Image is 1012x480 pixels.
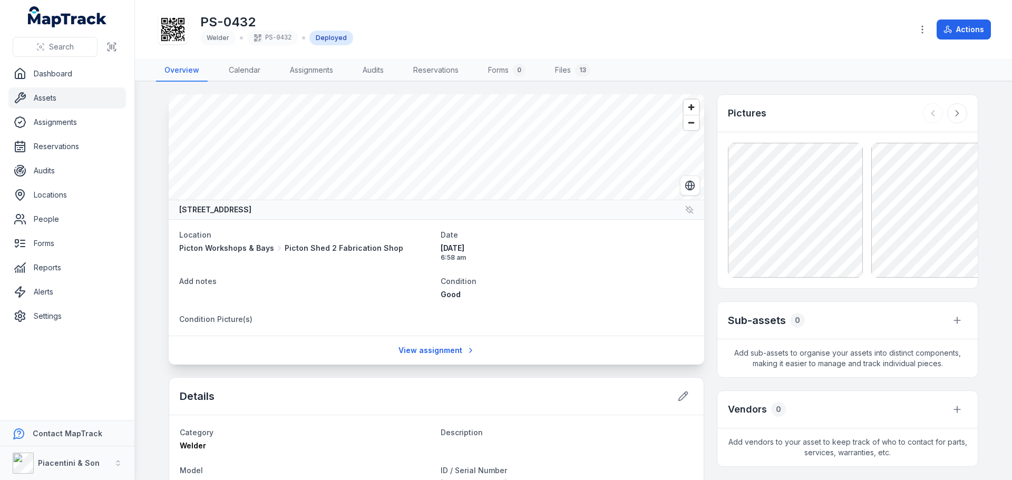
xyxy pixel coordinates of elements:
div: 13 [575,64,590,76]
div: Deployed [309,31,353,45]
button: Search [13,37,98,57]
a: View assignment [392,340,482,360]
div: PS-0432 [247,31,298,45]
span: Picton Workshops & Bays [179,243,274,253]
a: Locations [8,184,126,205]
a: Reports [8,257,126,278]
div: 0 [790,313,805,328]
span: Picton Shed 2 Fabrication Shop [285,243,403,253]
span: 6:58 am [441,253,694,262]
span: Good [441,290,461,299]
div: 0 [771,402,786,417]
a: Alerts [8,281,126,302]
a: Picton Workshops & BaysPicton Shed 2 Fabrication Shop [179,243,432,253]
a: Forms [8,233,126,254]
span: Location [179,230,211,239]
h1: PS-0432 [200,14,353,31]
span: Add notes [179,277,217,286]
span: Description [441,428,483,437]
a: Forms0 [480,60,534,82]
span: [DATE] [441,243,694,253]
span: Add vendors to your asset to keep track of who to contact for parts, services, warranties, etc. [717,428,978,466]
span: Category [180,428,213,437]
a: Assignments [8,112,126,133]
span: ID / Serial Number [441,466,507,475]
strong: [STREET_ADDRESS] [179,204,251,215]
a: Reservations [405,60,467,82]
a: Audits [8,160,126,181]
span: Condition Picture(s) [179,315,252,324]
span: Condition [441,277,476,286]
a: Settings [8,306,126,327]
strong: Contact MapTrack [33,429,102,438]
span: Add sub-assets to organise your assets into distinct components, making it easier to manage and t... [717,339,978,377]
div: 0 [513,64,526,76]
span: Welder [180,441,206,450]
h3: Vendors [728,402,767,417]
span: Search [49,42,74,52]
a: Assets [8,87,126,109]
a: Calendar [220,60,269,82]
span: Welder [207,34,229,42]
a: Reservations [8,136,126,157]
a: Dashboard [8,63,126,84]
a: Assignments [281,60,342,82]
a: MapTrack [28,6,107,27]
button: Zoom in [684,100,699,115]
a: Audits [354,60,392,82]
h2: Details [180,389,215,404]
span: Date [441,230,458,239]
button: Switch to Satellite View [680,175,700,195]
button: Zoom out [684,115,699,130]
button: Actions [937,19,991,40]
a: Files13 [547,60,599,82]
time: 05/08/2025, 6:58:51 am [441,243,694,262]
h2: Sub-assets [728,313,786,328]
a: Overview [156,60,208,82]
span: Model [180,466,203,475]
canvas: Map [169,94,704,200]
strong: Piacentini & Son [38,458,100,467]
a: People [8,209,126,230]
h3: Pictures [728,106,766,121]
